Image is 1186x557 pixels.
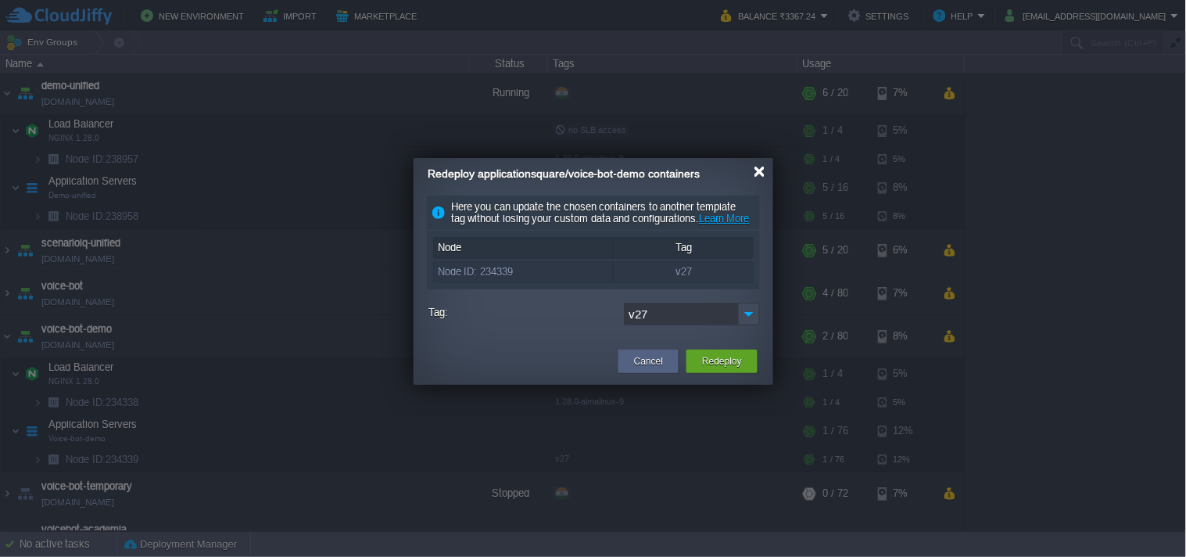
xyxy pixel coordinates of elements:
[427,196,760,231] div: Here you can update the chosen containers to another template tag without losing your custom data...
[702,354,742,369] button: Redeploy
[434,238,613,258] div: Node
[428,303,620,322] label: Tag:
[614,262,754,282] div: v27
[634,354,663,369] button: Cancel
[434,262,613,282] div: Node ID: 234339
[614,238,754,258] div: Tag
[699,213,750,225] a: Learn More
[428,167,700,180] span: Redeploy applicationsquare/voice-bot-demo containers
